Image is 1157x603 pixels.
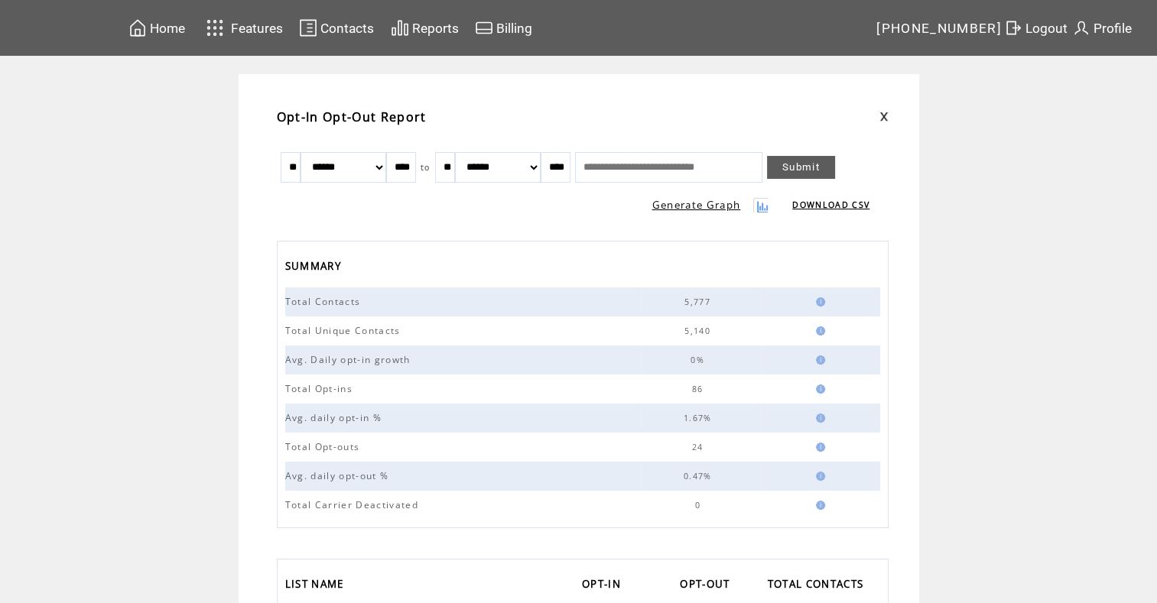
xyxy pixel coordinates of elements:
[694,500,704,511] span: 0
[285,573,352,598] a: LIST NAME
[285,353,414,366] span: Avg. Daily opt-in growth
[811,413,825,423] img: help.gif
[277,109,427,125] span: Opt-In Opt-Out Report
[582,573,629,598] a: OPT-IN
[421,162,431,173] span: to
[768,573,868,598] span: TOTAL CONTACTS
[391,18,409,37] img: chart.svg
[285,469,393,482] span: Avg. daily opt-out %
[285,255,345,280] span: SUMMARY
[231,21,283,36] span: Features
[684,326,714,336] span: 5,140
[811,384,825,394] img: help.gif
[1002,16,1070,40] a: Logout
[811,355,825,365] img: help.gif
[388,16,461,40] a: Reports
[412,21,459,36] span: Reports
[767,156,835,179] a: Submit
[128,18,147,37] img: home.svg
[1094,21,1132,36] span: Profile
[1070,16,1134,40] a: Profile
[285,382,356,395] span: Total Opt-ins
[126,16,187,40] a: Home
[150,21,185,36] span: Home
[285,498,422,511] span: Total Carrier Deactivated
[652,198,741,212] a: Generate Graph
[473,16,535,40] a: Billing
[811,443,825,452] img: help.gif
[692,442,707,452] span: 24
[285,411,385,424] span: Avg. daily opt-in %
[582,573,625,598] span: OPT-IN
[684,413,716,423] span: 1.67%
[1025,21,1068,36] span: Logout
[768,573,872,598] a: TOTAL CONTACTS
[684,297,714,307] span: 5,777
[691,355,708,365] span: 0%
[811,326,825,336] img: help.gif
[876,21,1002,36] span: [PHONE_NUMBER]
[811,297,825,306] img: help.gif
[285,295,365,308] span: Total Contacts
[496,21,532,36] span: Billing
[475,18,493,37] img: creidtcard.svg
[811,501,825,510] img: help.gif
[684,471,716,481] span: 0.47%
[1072,18,1090,37] img: profile.svg
[285,324,405,337] span: Total Unique Contacts
[811,472,825,481] img: help.gif
[285,573,348,598] span: LIST NAME
[692,384,707,394] span: 86
[792,199,869,210] a: DOWNLOAD CSV
[297,16,376,40] a: Contacts
[1004,18,1022,37] img: exit.svg
[285,440,364,453] span: Total Opt-outs
[680,573,737,598] a: OPT-OUT
[299,18,317,37] img: contacts.svg
[202,15,229,41] img: features.svg
[200,13,286,43] a: Features
[320,21,374,36] span: Contacts
[680,573,733,598] span: OPT-OUT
